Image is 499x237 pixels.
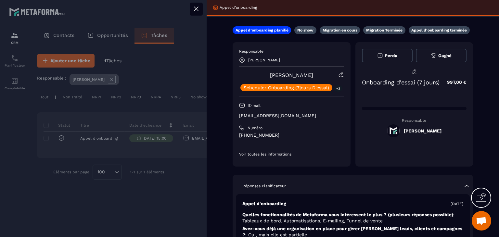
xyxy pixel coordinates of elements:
p: Quelles fonctionnalités de Metaforma vous intéressent le plus ? (plusieurs réponses possible) [242,212,463,224]
p: 997,00 € [441,76,467,89]
p: [PERSON_NAME] [248,58,280,62]
p: Appel d’onboarding planifié [236,28,288,33]
button: Perdu [362,49,413,62]
p: Responsable [362,118,467,123]
p: Voir toutes les informations [239,152,344,157]
p: Appel d’onboarding terminée [411,28,467,33]
p: [DATE] [451,201,463,206]
p: +3 [334,85,342,92]
h5: [PERSON_NAME] [404,128,441,133]
p: Migration en cours [323,28,357,33]
p: Scheduler Onboarding (7jours D'essai) [244,85,329,90]
p: No show [297,28,313,33]
p: Migration Terminée [366,28,403,33]
p: Appel d'onboarding [220,5,257,10]
p: Numéro [248,125,262,131]
a: [PERSON_NAME] [270,72,313,78]
span: Perdu [385,53,397,58]
p: Onboarding d'essai (7 jours) [362,79,440,86]
p: [PHONE_NUMBER] [239,132,344,138]
div: Ouvrir le chat [472,211,491,231]
p: E-mail [248,103,261,108]
button: Gagné [416,49,467,62]
p: Appel d'onboarding [242,201,286,207]
p: Responsable [239,49,344,54]
p: Réponses Planificateur [242,183,286,189]
span: Gagné [438,53,452,58]
p: [EMAIL_ADDRESS][DOMAIN_NAME] [239,113,344,119]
